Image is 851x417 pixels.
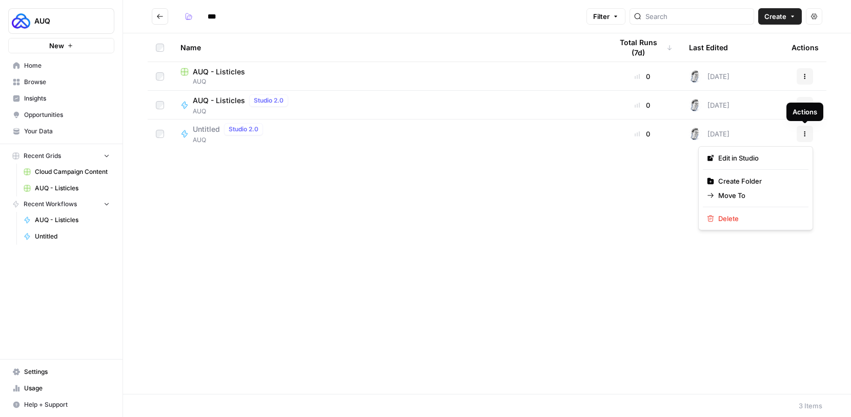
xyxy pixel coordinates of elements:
[689,128,730,140] div: [DATE]
[612,71,673,82] div: 0
[612,33,673,62] div: Total Runs (7d)
[24,127,110,136] span: Your Data
[718,153,800,163] span: Edit in Studio
[49,41,64,51] span: New
[593,11,610,22] span: Filter
[689,128,701,140] img: 28dbpmxwbe1lgts1kkshuof3rm4g
[24,151,61,161] span: Recent Grids
[758,8,802,25] button: Create
[193,95,245,106] span: AUQ - Listicles
[24,110,110,120] span: Opportunities
[180,33,596,62] div: Name
[180,123,596,145] a: UntitledStudio 2.0AUQ
[718,213,800,224] span: Delete
[24,77,110,87] span: Browse
[24,400,110,409] span: Help + Support
[8,74,114,90] a: Browse
[8,90,114,107] a: Insights
[152,8,168,25] button: Go back
[718,190,800,201] span: Move To
[180,67,596,86] a: AUQ - ListiclesAUQ
[12,12,30,30] img: AUQ Logo
[35,215,110,225] span: AUQ - Listicles
[24,367,110,376] span: Settings
[586,8,625,25] button: Filter
[180,94,596,116] a: AUQ - ListiclesStudio 2.0AUQ
[8,123,114,140] a: Your Data
[193,67,245,77] span: AUQ - Listicles
[193,135,267,145] span: AUQ
[8,396,114,413] button: Help + Support
[718,176,800,186] span: Create Folder
[612,100,673,110] div: 0
[193,124,220,134] span: Untitled
[180,77,596,86] span: AUQ
[193,107,292,116] span: AUQ
[254,96,283,105] span: Studio 2.0
[24,200,77,209] span: Recent Workflows
[8,364,114,380] a: Settings
[34,16,96,26] span: AUQ
[645,11,749,22] input: Search
[19,164,114,180] a: Cloud Campaign Content
[35,184,110,193] span: AUQ - Listicles
[689,99,701,111] img: 28dbpmxwbe1lgts1kkshuof3rm4g
[8,8,114,34] button: Workspace: AUQ
[689,99,730,111] div: [DATE]
[8,107,114,123] a: Opportunities
[19,228,114,245] a: Untitled
[24,384,110,393] span: Usage
[8,38,114,53] button: New
[8,148,114,164] button: Recent Grids
[8,196,114,212] button: Recent Workflows
[229,125,258,134] span: Studio 2.0
[8,380,114,396] a: Usage
[24,61,110,70] span: Home
[792,33,819,62] div: Actions
[24,94,110,103] span: Insights
[689,70,701,83] img: 28dbpmxwbe1lgts1kkshuof3rm4g
[799,401,822,411] div: 3 Items
[764,11,786,22] span: Create
[689,33,728,62] div: Last Edited
[19,180,114,196] a: AUQ - Listicles
[19,212,114,228] a: AUQ - Listicles
[35,232,110,241] span: Untitled
[35,167,110,176] span: Cloud Campaign Content
[8,57,114,74] a: Home
[689,70,730,83] div: [DATE]
[612,129,673,139] div: 0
